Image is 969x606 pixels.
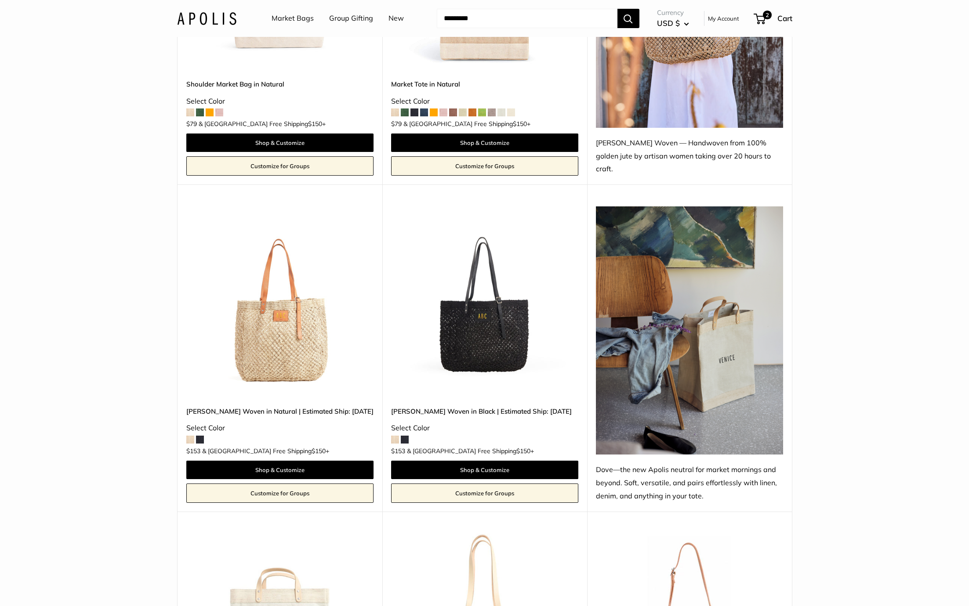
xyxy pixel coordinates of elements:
[186,120,197,128] span: $79
[437,9,617,28] input: Search...
[186,483,374,503] a: Customize for Groups
[708,13,739,24] a: My Account
[407,448,534,454] span: & [GEOGRAPHIC_DATA] Free Shipping +
[391,133,578,152] a: Shop & Customize
[391,79,578,89] a: Market Tote in Natural
[513,120,527,128] span: $150
[391,483,578,503] a: Customize for Groups
[272,12,314,25] a: Market Bags
[202,448,329,454] span: & [GEOGRAPHIC_DATA] Free Shipping +
[391,461,578,479] a: Shop & Customize
[755,11,792,25] a: 2 Cart
[308,120,322,128] span: $150
[329,12,373,25] a: Group Gifting
[312,447,326,455] span: $150
[516,447,530,455] span: $150
[762,11,771,19] span: 2
[186,79,374,89] a: Shoulder Market Bag in Natural
[186,133,374,152] a: Shop & Customize
[391,406,578,416] a: [PERSON_NAME] Woven in Black | Estimated Ship: [DATE]
[186,461,374,479] a: Shop & Customize
[186,406,374,416] a: [PERSON_NAME] Woven in Natural | Estimated Ship: [DATE]
[403,121,530,127] span: & [GEOGRAPHIC_DATA] Free Shipping +
[657,18,680,28] span: USD $
[596,137,783,176] div: [PERSON_NAME] Woven — Handwoven from 100% golden jute by artisan women taking over 20 hours to cr...
[777,14,792,23] span: Cart
[177,12,236,25] img: Apolis
[391,156,578,176] a: Customize for Groups
[391,206,578,393] img: Mercado Woven in Black | Estimated Ship: Oct. 19th
[391,95,578,108] div: Select Color
[199,121,326,127] span: & [GEOGRAPHIC_DATA] Free Shipping +
[657,16,689,30] button: USD $
[186,447,200,455] span: $153
[596,463,783,503] div: Dove—the new Apolis neutral for market mornings and beyond. Soft, versatile, and pairs effortless...
[391,120,402,128] span: $79
[596,206,783,454] img: Dove—the new Apolis neutral for market mornings and beyond. Soft, versatile, and pairs effortless...
[186,95,374,108] div: Select Color
[186,156,374,176] a: Customize for Groups
[657,7,689,19] span: Currency
[391,422,578,435] div: Select Color
[186,422,374,435] div: Select Color
[186,206,374,393] a: Mercado Woven in Natural | Estimated Ship: Oct. 19thMercado Woven in Natural | Estimated Ship: Oc...
[388,12,404,25] a: New
[186,206,374,393] img: Mercado Woven in Natural | Estimated Ship: Oct. 19th
[391,447,405,455] span: $153
[391,206,578,393] a: Mercado Woven in Black | Estimated Ship: Oct. 19thMercado Woven in Black | Estimated Ship: Oct. 19th
[617,9,639,28] button: Search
